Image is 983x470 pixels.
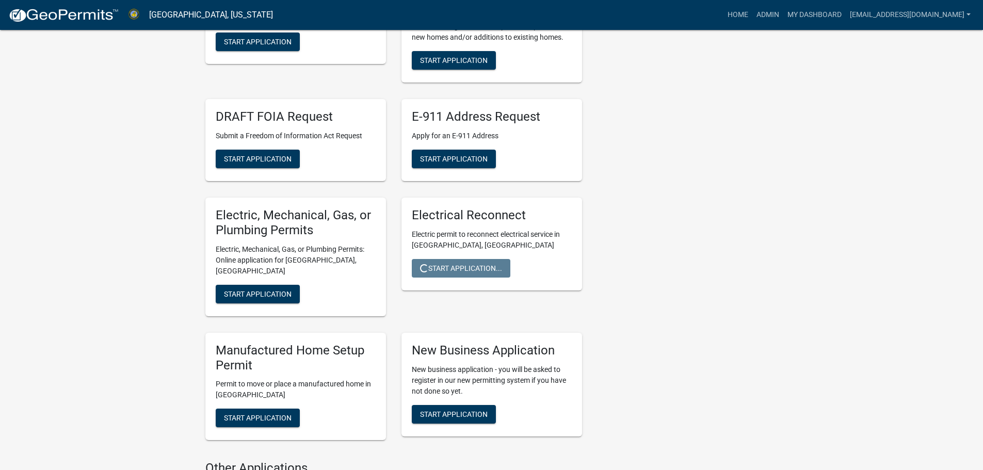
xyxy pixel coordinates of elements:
[216,409,300,427] button: Start Application
[723,5,752,25] a: Home
[412,229,572,251] p: Electric permit to reconnect electrical service in [GEOGRAPHIC_DATA], [GEOGRAPHIC_DATA]
[420,410,488,418] span: Start Application
[412,109,572,124] h5: E-911 Address Request
[783,5,846,25] a: My Dashboard
[420,56,488,64] span: Start Application
[224,37,292,45] span: Start Application
[224,289,292,298] span: Start Application
[412,364,572,397] p: New business application - you will be asked to register in our new permitting system if you have...
[420,264,502,272] span: Start Application...
[412,208,572,223] h5: Electrical Reconnect
[412,51,496,70] button: Start Application
[224,155,292,163] span: Start Application
[127,8,141,22] img: Abbeville County, South Carolina
[216,33,300,51] button: Start Application
[412,150,496,168] button: Start Application
[216,244,376,277] p: Electric, Mechanical, Gas, or Plumbing Permits: Online application for [GEOGRAPHIC_DATA], [GEOGRA...
[216,208,376,238] h5: Electric, Mechanical, Gas, or Plumbing Permits
[412,343,572,358] h5: New Business Application
[216,109,376,124] h5: DRAFT FOIA Request
[752,5,783,25] a: Admin
[412,131,572,141] p: Apply for an E-911 Address
[216,285,300,303] button: Start Application
[412,405,496,424] button: Start Application
[846,5,975,25] a: [EMAIL_ADDRESS][DOMAIN_NAME]
[216,343,376,373] h5: Manufactured Home Setup Permit
[224,414,292,422] span: Start Application
[216,379,376,400] p: Permit to move or place a manufactured home in [GEOGRAPHIC_DATA]
[420,155,488,163] span: Start Application
[216,150,300,168] button: Start Application
[216,131,376,141] p: Submit a Freedom of Information Act Request
[412,259,510,278] button: Start Application...
[149,6,273,24] a: [GEOGRAPHIC_DATA], [US_STATE]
